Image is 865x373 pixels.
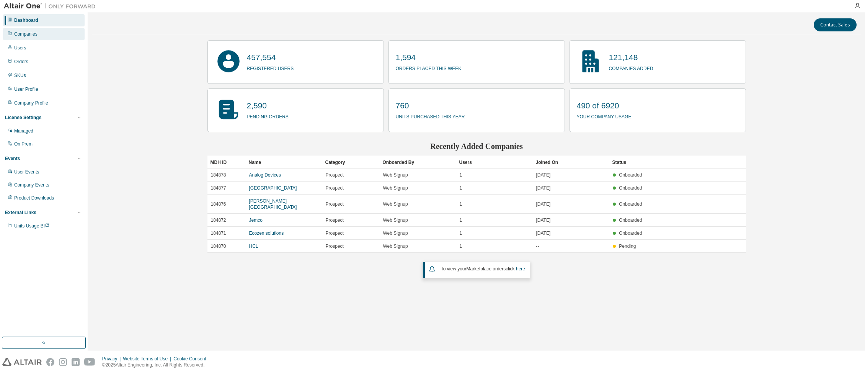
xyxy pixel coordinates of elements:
[577,111,632,120] p: your company usage
[247,100,289,111] p: 2,590
[211,156,243,169] div: MDH ID
[14,59,28,65] div: Orders
[2,358,42,366] img: altair_logo.svg
[14,17,38,23] div: Dashboard
[383,201,408,207] span: Web Signup
[383,156,453,169] div: Onboarded By
[249,185,297,191] a: [GEOGRAPHIC_DATA]
[460,230,462,236] span: 1
[326,201,344,207] span: Prospect
[123,356,173,362] div: Website Terms of Use
[325,156,377,169] div: Category
[396,111,465,120] p: units purchased this year
[247,111,289,120] p: pending orders
[14,169,39,175] div: User Events
[536,172,551,178] span: [DATE]
[577,100,632,111] p: 490 of 6920
[536,217,551,223] span: [DATE]
[59,358,67,366] img: instagram.svg
[14,86,38,92] div: User Profile
[460,172,462,178] span: 1
[460,243,462,249] span: 1
[249,218,263,223] a: Jemco
[247,63,294,72] p: registered users
[814,18,857,31] button: Contact Sales
[536,201,551,207] span: [DATE]
[14,100,48,106] div: Company Profile
[211,201,226,207] span: 184876
[396,63,462,72] p: orders placed this week
[326,217,344,223] span: Prospect
[619,185,642,191] span: Onboarded
[619,201,642,207] span: Onboarded
[14,72,26,79] div: SKUs
[102,362,211,368] p: © 2025 Altair Engineering, Inc. All Rights Reserved.
[609,52,653,63] p: 121,148
[14,195,54,201] div: Product Downloads
[326,243,344,249] span: Prospect
[619,172,642,178] span: Onboarded
[14,141,33,147] div: On Prem
[14,223,49,229] span: Units Usage BI
[459,156,530,169] div: Users
[5,115,41,121] div: License Settings
[249,172,281,178] a: Analog Devices
[14,128,33,134] div: Managed
[441,266,525,272] span: To view your click
[14,182,49,188] div: Company Events
[211,172,226,178] span: 184878
[249,244,258,249] a: HCL
[383,185,408,191] span: Web Signup
[5,209,36,216] div: External Links
[609,63,653,72] p: companies added
[536,156,606,169] div: Joined On
[536,185,551,191] span: [DATE]
[207,141,746,151] h2: Recently Added Companies
[619,218,642,223] span: Onboarded
[211,217,226,223] span: 184872
[460,201,462,207] span: 1
[383,172,408,178] span: Web Signup
[383,243,408,249] span: Web Signup
[249,156,319,169] div: Name
[326,172,344,178] span: Prospect
[14,31,38,37] div: Companies
[14,45,26,51] div: Users
[619,231,642,236] span: Onboarded
[536,243,539,249] span: --
[211,230,226,236] span: 184871
[460,217,462,223] span: 1
[460,185,462,191] span: 1
[396,52,462,63] p: 1,594
[383,230,408,236] span: Web Signup
[211,243,226,249] span: 184870
[72,358,80,366] img: linkedin.svg
[249,198,297,210] a: [PERSON_NAME][GEOGRAPHIC_DATA]
[173,356,211,362] div: Cookie Consent
[612,156,700,169] div: Status
[326,230,344,236] span: Prospect
[46,358,54,366] img: facebook.svg
[5,155,20,162] div: Events
[326,185,344,191] span: Prospect
[396,100,465,111] p: 760
[619,244,636,249] span: Pending
[516,266,525,272] a: here
[536,230,551,236] span: [DATE]
[102,356,123,362] div: Privacy
[467,266,506,272] em: Marketplace orders
[383,217,408,223] span: Web Signup
[84,358,95,366] img: youtube.svg
[247,52,294,63] p: 457,554
[4,2,100,10] img: Altair One
[211,185,226,191] span: 184877
[249,231,284,236] a: Ecozen solutions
